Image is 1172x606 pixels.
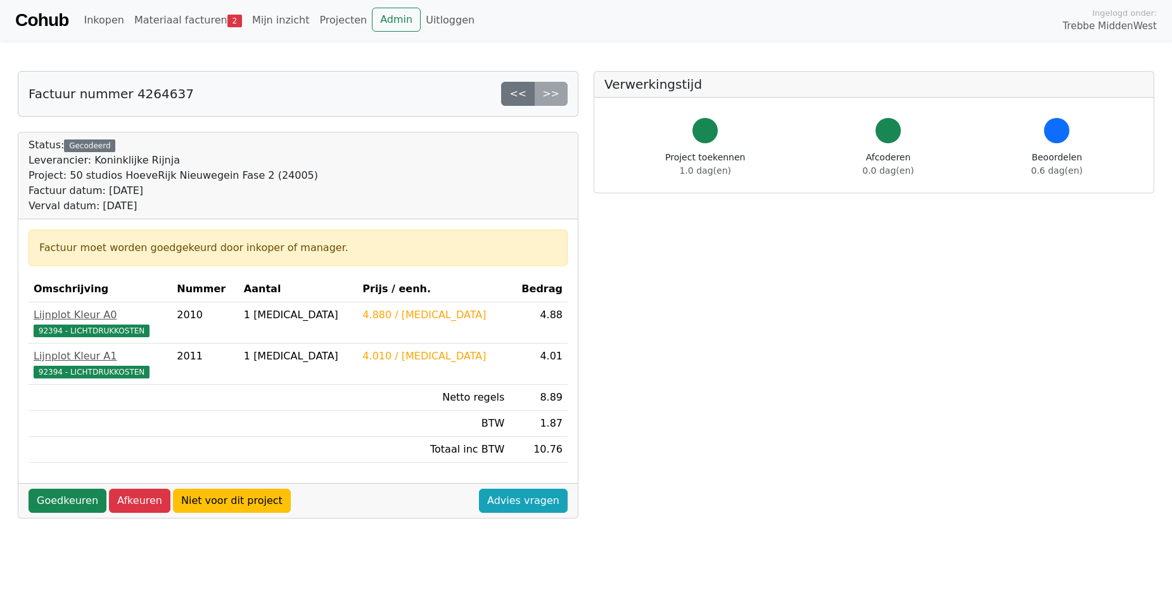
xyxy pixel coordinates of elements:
td: 4.01 [509,344,568,385]
a: Lijnplot Kleur A192394 - LICHTDRUKKOSTEN [34,349,167,379]
th: Aantal [239,276,358,302]
div: Factuur datum: [DATE] [29,183,318,198]
td: 2010 [172,302,239,344]
a: Niet voor dit project [173,489,291,513]
td: 2011 [172,344,239,385]
a: Inkopen [79,8,129,33]
a: Goedkeuren [29,489,106,513]
div: Status: [29,138,318,214]
h5: Factuur nummer 4264637 [29,86,194,101]
div: 4.010 / [MEDICAL_DATA] [362,349,504,364]
a: Admin [372,8,421,32]
div: Verval datum: [DATE] [29,198,318,214]
span: Ingelogd onder: [1092,7,1157,19]
th: Omschrijving [29,276,172,302]
h5: Verwerkingstijd [604,77,1143,92]
th: Prijs / eenh. [357,276,509,302]
div: Gecodeerd [64,139,115,152]
span: 92394 - LICHTDRUKKOSTEN [34,366,150,378]
span: 1.0 dag(en) [680,165,731,176]
td: Totaal inc BTW [357,437,509,463]
a: Advies vragen [479,489,568,513]
span: Trebbe MiddenWest [1062,19,1157,34]
th: Nummer [172,276,239,302]
div: Leverancier: Koninklijke Rijnja [29,153,318,168]
div: Factuur moet worden goedgekeurd door inkoper of manager. [39,240,557,255]
td: Netto regels [357,385,509,411]
div: Afcoderen [862,151,914,177]
span: 92394 - LICHTDRUKKOSTEN [34,325,150,337]
div: Beoordelen [1031,151,1083,177]
a: Cohub [15,5,68,35]
a: Uitloggen [421,8,480,33]
div: 1 [MEDICAL_DATA] [244,307,353,323]
span: 2 [227,15,242,27]
a: Afkeuren [109,489,170,513]
a: Lijnplot Kleur A092394 - LICHTDRUKKOSTEN [34,307,167,338]
td: 4.88 [509,302,568,344]
span: 0.6 dag(en) [1031,165,1083,176]
div: 4.880 / [MEDICAL_DATA] [362,307,504,323]
div: Project toekennen [665,151,745,177]
td: BTW [357,411,509,437]
a: Materiaal facturen2 [129,8,247,33]
td: 1.87 [509,411,568,437]
div: Project: 50 studios HoeveRijk Nieuwegein Fase 2 (24005) [29,168,318,183]
td: 8.89 [509,385,568,411]
a: << [501,82,535,106]
div: 1 [MEDICAL_DATA] [244,349,353,364]
a: Mijn inzicht [247,8,315,33]
th: Bedrag [509,276,568,302]
div: Lijnplot Kleur A1 [34,349,167,364]
td: 10.76 [509,437,568,463]
a: Projecten [314,8,372,33]
div: Lijnplot Kleur A0 [34,307,167,323]
span: 0.0 dag(en) [862,165,914,176]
